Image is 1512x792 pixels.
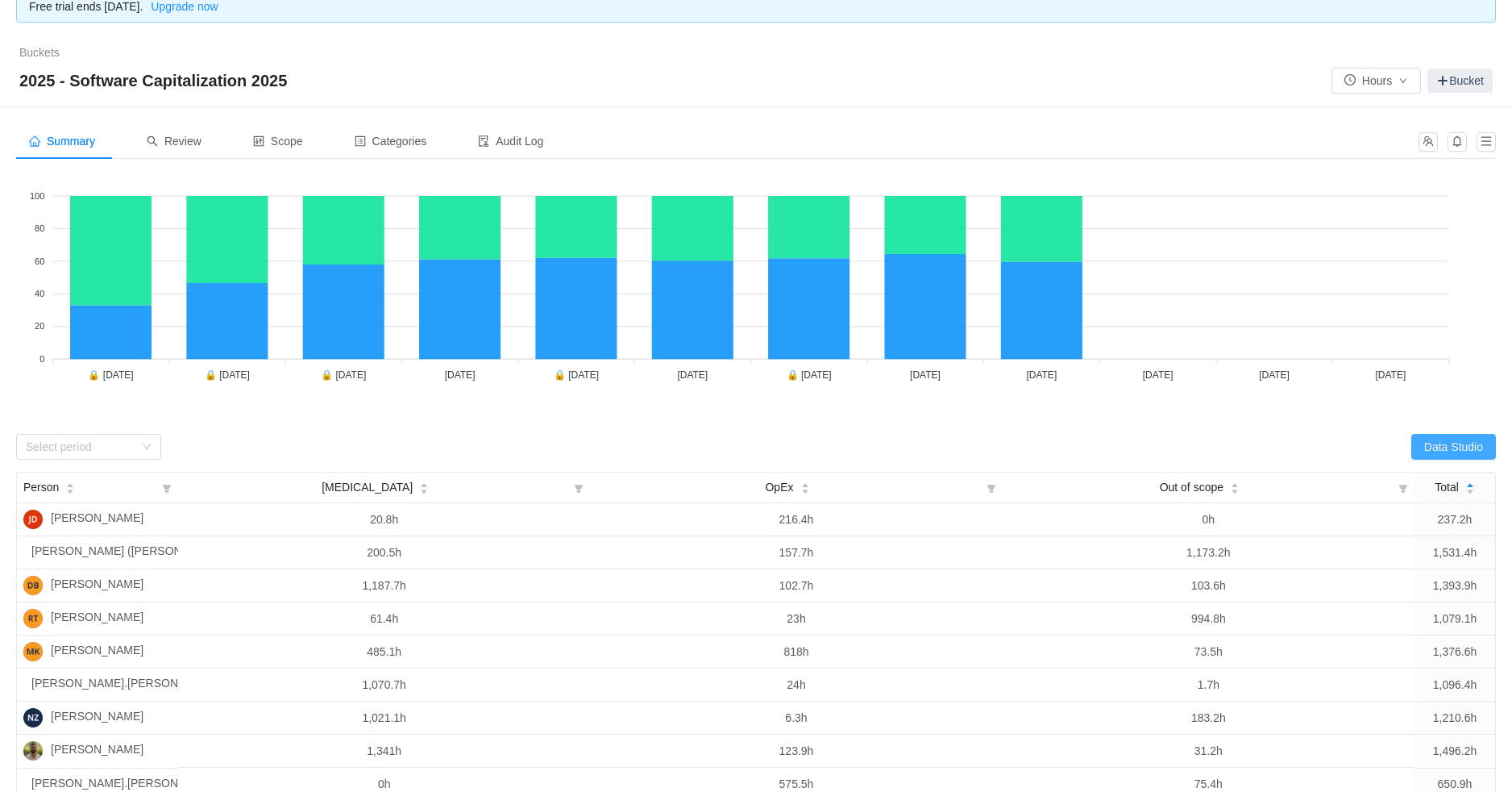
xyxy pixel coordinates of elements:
[590,702,1002,735] td: 6.3h
[419,481,429,492] div: Sort
[35,256,44,266] tspan: 60
[1465,481,1475,492] div: Sort
[1392,473,1414,502] i: icon: filter
[1003,735,1414,768] td: 31.2h
[1231,487,1240,492] i: icon: caret-down
[1143,369,1173,381] tspan: [DATE]
[590,569,1002,602] td: 102.7h
[178,503,590,536] td: 20.8h
[1414,702,1495,735] td: 1,210.6h
[23,741,43,761] img: JR
[31,675,220,694] span: [PERSON_NAME].[PERSON_NAME]
[355,135,366,147] i: icon: profile
[1003,702,1414,735] td: 183.2h
[554,369,599,381] tspan: 🔒 [DATE]
[590,735,1002,768] td: 123.9h
[1465,487,1474,492] i: icon: caret-down
[23,708,43,727] img: NZ
[178,636,590,669] td: 485.1h
[142,442,152,453] i: icon: down
[1003,503,1414,536] td: 0h
[31,543,249,562] span: [PERSON_NAME] ([PERSON_NAME], Inc)
[1411,434,1496,460] button: Data Studio
[1003,536,1414,569] td: 1,173.2h
[147,135,201,148] span: Review
[590,602,1002,636] td: 23h
[1419,132,1438,152] button: icon: team
[1465,481,1474,486] i: icon: caret-up
[23,576,43,595] img: DB
[253,135,264,147] i: icon: control
[23,510,43,529] img: JD
[1448,132,1467,152] button: icon: bell
[26,439,134,455] div: Select period
[590,536,1002,569] td: 157.7h
[980,473,1003,502] i: icon: filter
[19,46,60,59] a: Buckets
[1414,503,1495,536] td: 237.2h
[1435,479,1459,496] span: Total
[29,135,95,148] span: Summary
[1231,481,1240,486] i: icon: caret-up
[1003,669,1414,702] td: 1.7h
[178,669,590,702] td: 1,070.7h
[205,369,250,381] tspan: 🔒 [DATE]
[1259,369,1290,381] tspan: [DATE]
[1477,132,1496,152] button: icon: menu
[321,369,366,381] tspan: 🔒 [DATE]
[51,708,143,727] span: [PERSON_NAME]
[178,569,590,602] td: 1,187.7h
[30,191,44,201] tspan: 100
[800,481,809,486] i: icon: caret-up
[35,289,44,298] tspan: 40
[51,741,143,761] span: [PERSON_NAME]
[1003,636,1414,669] td: 73.5h
[322,479,413,496] span: [MEDICAL_DATA]
[420,481,429,486] i: icon: caret-up
[39,354,44,364] tspan: 0
[35,223,44,233] tspan: 80
[420,487,429,492] i: icon: caret-down
[1414,669,1495,702] td: 1,096.4h
[445,369,476,381] tspan: [DATE]
[677,369,708,381] tspan: [DATE]
[23,642,43,661] img: MK
[51,642,143,661] span: [PERSON_NAME]
[29,135,40,147] i: icon: home
[1414,569,1495,602] td: 1,393.9h
[1230,481,1240,492] div: Sort
[66,481,75,486] i: icon: caret-up
[178,702,590,735] td: 1,021.1h
[51,576,143,595] span: [PERSON_NAME]
[51,510,143,529] span: [PERSON_NAME]
[1427,69,1493,93] a: Bucket
[800,481,810,492] div: Sort
[590,503,1002,536] td: 216.4h
[66,487,75,492] i: icon: caret-down
[178,735,590,768] td: 1,341h
[19,68,297,94] span: 2025 - Software Capitalization 2025
[478,135,543,148] span: Audit Log
[1414,735,1495,768] td: 1,496.2h
[1003,569,1414,602] td: 103.6h
[147,135,158,147] i: icon: search
[800,487,809,492] i: icon: caret-down
[35,321,44,331] tspan: 20
[910,369,941,381] tspan: [DATE]
[765,479,793,496] span: OpEx
[590,669,1002,702] td: 24h
[478,135,489,147] i: icon: audit
[51,609,143,628] span: [PERSON_NAME]
[23,479,59,496] span: Person
[23,609,43,628] img: RT
[567,473,590,502] i: icon: filter
[590,636,1002,669] td: 818h
[253,135,303,148] span: Scope
[1003,602,1414,636] td: 994.8h
[1026,369,1057,381] tspan: [DATE]
[1160,479,1223,496] span: Out of scope
[65,481,75,492] div: Sort
[1375,369,1406,381] tspan: [DATE]
[1414,536,1495,569] td: 1,531.4h
[355,135,427,148] span: Categories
